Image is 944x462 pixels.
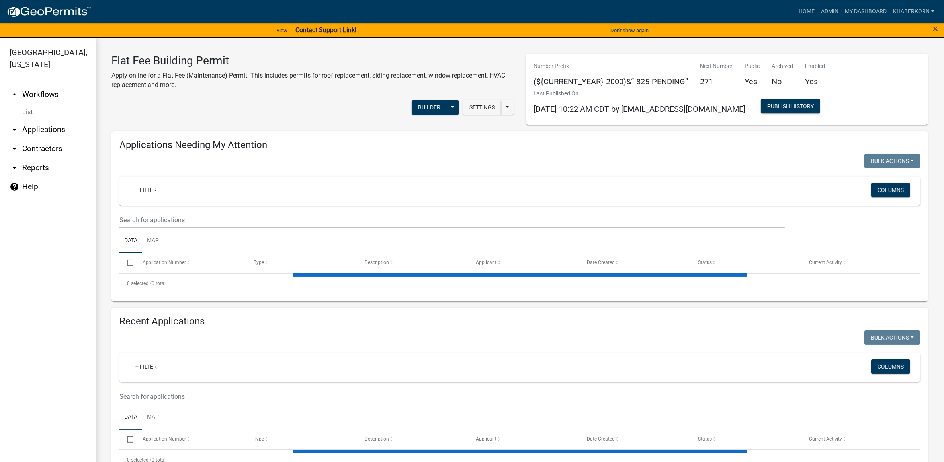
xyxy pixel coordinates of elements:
a: View [273,24,291,37]
datatable-header-cell: Date Created [579,253,690,272]
span: Description [365,436,389,442]
datatable-header-cell: Description [357,430,468,449]
strong: Contact Support Link! [295,26,356,34]
button: Columns [871,183,910,197]
datatable-header-cell: Applicant [468,430,579,449]
datatable-header-cell: Type [246,253,357,272]
datatable-header-cell: Status [690,253,801,272]
a: Data [119,405,142,430]
span: Application Number [143,436,186,442]
div: 0 total [119,274,920,293]
button: Close [933,24,938,33]
span: Current Activity [809,260,842,265]
h5: Yes [745,77,760,86]
datatable-header-cell: Applicant [468,253,579,272]
h4: Applications Needing My Attention [119,139,920,151]
datatable-header-cell: Current Activity [801,430,913,449]
span: Description [365,260,389,265]
button: Builder [412,100,447,115]
input: Search for applications [119,212,785,228]
a: Map [142,228,164,254]
h5: No [772,77,794,86]
p: Public [745,62,760,70]
span: × [933,23,938,34]
span: Applicant [476,436,496,442]
span: Type [254,436,264,442]
datatable-header-cell: Application Number [135,253,246,272]
datatable-header-cell: Select [119,430,135,449]
i: arrow_drop_down [10,125,19,134]
wm-modal-confirm: Workflow Publish History [761,103,820,110]
button: Columns [871,359,910,374]
p: Last Published On [534,89,746,98]
button: Publish History [761,99,820,113]
span: Application Number [143,260,186,265]
a: khaberkorn [890,4,938,19]
button: Settings [463,100,501,115]
i: arrow_drop_down [10,163,19,173]
datatable-header-cell: Type [246,430,357,449]
button: Bulk Actions [864,154,920,168]
h5: Yes [805,77,825,86]
datatable-header-cell: Application Number [135,430,246,449]
i: help [10,182,19,192]
h4: Recent Applications [119,316,920,327]
button: Don't show again [607,24,652,37]
datatable-header-cell: Current Activity [801,253,913,272]
span: Date Created [587,436,615,442]
p: Apply online for a Flat Fee (Maintenance) Permit. This includes permits for roof replacement, sid... [111,71,514,90]
button: Bulk Actions [864,330,920,345]
p: Number Prefix [534,62,688,70]
span: Status [698,260,712,265]
a: Data [119,228,142,254]
p: Next Number [700,62,733,70]
p: Enabled [805,62,825,70]
span: [DATE] 10:22 AM CDT by [EMAIL_ADDRESS][DOMAIN_NAME] [534,104,746,114]
span: Type [254,260,264,265]
a: Home [795,4,818,19]
a: Map [142,405,164,430]
i: arrow_drop_up [10,90,19,99]
a: + Filter [129,359,163,374]
datatable-header-cell: Description [357,253,468,272]
p: Archived [772,62,794,70]
span: Status [698,436,712,442]
a: My Dashboard [842,4,890,19]
h3: Flat Fee Building Permit [111,54,514,68]
a: + Filter [129,183,163,197]
h5: 271 [700,77,733,86]
datatable-header-cell: Status [690,430,801,449]
datatable-header-cell: Date Created [579,430,690,449]
datatable-header-cell: Select [119,253,135,272]
span: Applicant [476,260,496,265]
input: Search for applications [119,388,785,405]
h5: (${CURRENT_YEAR}-2000)&“-825-PENDING” [534,77,688,86]
span: Current Activity [809,436,842,442]
span: 0 selected / [127,281,152,286]
a: Admin [818,4,842,19]
i: arrow_drop_down [10,144,19,153]
span: Date Created [587,260,615,265]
